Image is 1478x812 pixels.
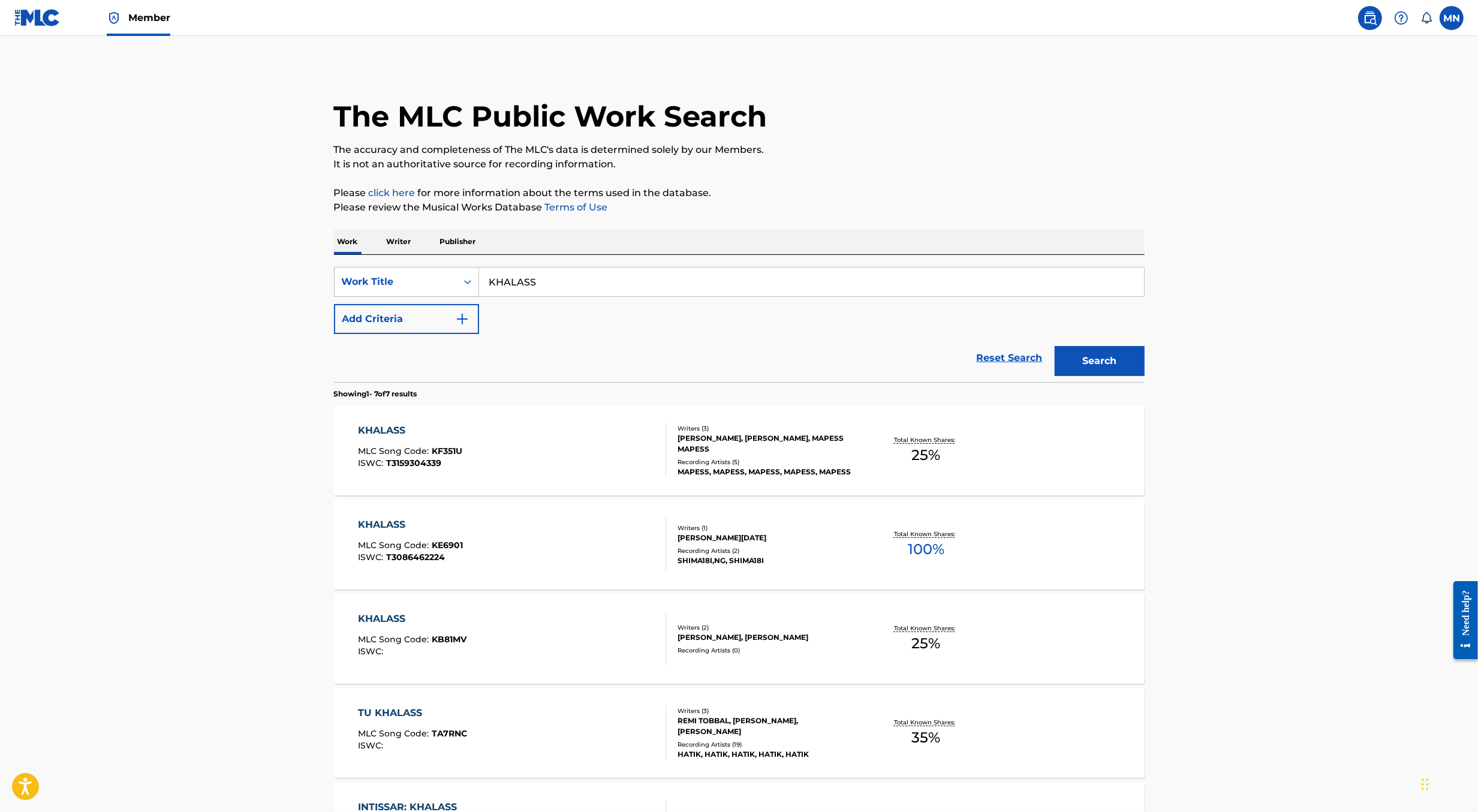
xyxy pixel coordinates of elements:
[1444,572,1478,669] iframe: Resource Center
[911,633,940,654] span: 25 %
[432,446,462,456] span: KF351U
[678,524,859,533] div: Writers ( 1 )
[678,749,859,760] div: HATIK, HATIK, HATIK, HATIK, HATIK
[358,518,463,532] div: KHALASS
[334,157,1145,172] p: It is not an authoritative source for recording information.
[334,186,1145,200] p: Please for more information about the terms used in the database.
[678,646,859,655] div: Recording Artists ( 0 )
[386,458,441,468] span: T3159304339
[334,500,1145,590] a: KHALASSMLC Song Code:KE6901ISWC:T3086462224Writers (1)[PERSON_NAME][DATE]Recording Artists (2)SHI...
[1363,11,1377,25] img: search
[358,646,386,657] span: ISWC :
[678,740,859,749] div: Recording Artists ( 19 )
[1420,12,1432,24] div: Notifications
[894,718,958,727] p: Total Known Shares:
[911,727,940,748] span: 35 %
[358,706,467,720] div: TU KHALASS
[437,229,480,254] p: Publisher
[678,555,859,566] div: SHIMA18I,NG, SHIMA18I
[107,11,121,25] img: Top Rightsholder
[455,312,469,326] img: 9d2ae6d4665cec9f34b9.svg
[894,530,958,539] p: Total Known Shares:
[1394,11,1408,25] img: help
[369,187,416,199] a: click here
[1358,6,1382,30] a: Public Search
[678,632,859,643] div: [PERSON_NAME], [PERSON_NAME]
[432,634,466,645] span: KB81MV
[334,267,1145,382] form: Search Form
[358,740,386,751] span: ISWC :
[678,467,859,477] div: MAPESS, MAPESS, MAPESS, MAPESS, MAPESS
[334,200,1145,215] p: Please review the Musical Works Database
[358,552,386,563] span: ISWC :
[14,9,61,26] img: MLC Logo
[678,546,859,555] div: Recording Artists ( 2 )
[358,612,466,626] div: KHALASS
[678,424,859,433] div: Writers ( 3 )
[1440,6,1464,30] div: User Menu
[358,446,432,456] span: MLC Song Code :
[1418,754,1478,812] iframe: Chat Widget
[432,540,463,551] span: KE6901
[358,540,432,551] span: MLC Song Code :
[334,389,417,399] p: Showing 1 - 7 of 7 results
[543,202,608,213] a: Terms of Use
[358,458,386,468] span: ISWC :
[358,423,462,438] div: KHALASS
[908,539,944,560] span: 100 %
[678,715,859,737] div: REMI TOBBAL, [PERSON_NAME], [PERSON_NAME]
[1389,6,1413,30] div: Help
[1055,346,1145,376] button: Search
[911,444,940,466] span: 25 %
[894,624,958,633] p: Total Known Shares:
[334,143,1145,157] p: The accuracy and completeness of The MLC's data is determined solely by our Members.
[342,275,450,289] div: Work Title
[678,706,859,715] div: Writers ( 3 )
[386,552,445,563] span: T3086462224
[334,594,1145,684] a: KHALASSMLC Song Code:KB81MVISWC:Writers (2)[PERSON_NAME], [PERSON_NAME]Recording Artists (0)Total...
[678,623,859,632] div: Writers ( 2 )
[128,11,170,25] span: Member
[334,98,767,134] h1: The MLC Public Work Search
[678,533,859,543] div: [PERSON_NAME][DATE]
[358,634,432,645] span: MLC Song Code :
[383,229,415,254] p: Writer
[334,688,1145,778] a: TU KHALASSMLC Song Code:TA7RNCISWC:Writers (3)REMI TOBBAL, [PERSON_NAME], [PERSON_NAME]Recording ...
[358,728,432,739] span: MLC Song Code :
[678,433,859,455] div: [PERSON_NAME], [PERSON_NAME], MAPESS MAPESS
[334,405,1145,495] a: KHALASSMLC Song Code:KF351UISWC:T3159304339Writers (3)[PERSON_NAME], [PERSON_NAME], MAPESS MAPESS...
[678,458,859,467] div: Recording Artists ( 5 )
[334,229,362,254] p: Work
[1422,766,1429,802] div: Drag
[334,304,479,334] button: Add Criteria
[971,345,1049,371] a: Reset Search
[894,435,958,444] p: Total Known Shares:
[432,728,467,739] span: TA7RNC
